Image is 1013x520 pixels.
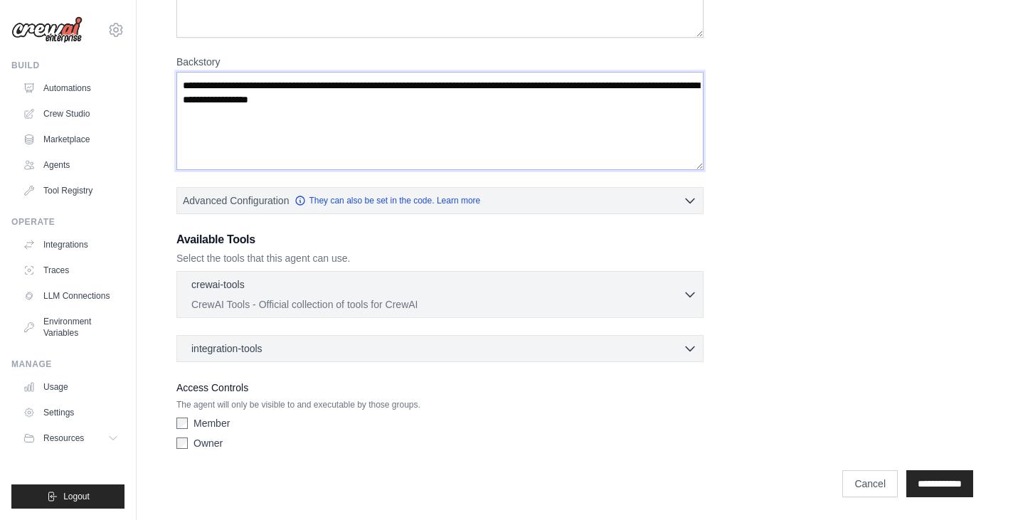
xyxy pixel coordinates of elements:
[842,470,898,497] a: Cancel
[11,16,83,43] img: Logo
[63,491,90,502] span: Logout
[17,154,124,176] a: Agents
[17,285,124,307] a: LLM Connections
[295,195,480,206] a: They can also be set in the code. Learn more
[17,179,124,202] a: Tool Registry
[17,77,124,100] a: Automations
[17,233,124,256] a: Integrations
[17,102,124,125] a: Crew Studio
[11,359,124,370] div: Manage
[176,251,704,265] p: Select the tools that this agent can use.
[17,427,124,450] button: Resources
[17,376,124,398] a: Usage
[17,310,124,344] a: Environment Variables
[193,416,230,430] label: Member
[43,433,84,444] span: Resources
[11,484,124,509] button: Logout
[193,436,223,450] label: Owner
[176,55,704,69] label: Backstory
[176,379,704,396] label: Access Controls
[17,401,124,424] a: Settings
[191,297,683,312] p: CrewAI Tools - Official collection of tools for CrewAI
[183,193,289,208] span: Advanced Configuration
[191,341,262,356] span: integration-tools
[176,231,704,248] h3: Available Tools
[11,60,124,71] div: Build
[17,128,124,151] a: Marketplace
[176,399,704,410] p: The agent will only be visible to and executable by those groups.
[11,216,124,228] div: Operate
[177,188,703,213] button: Advanced Configuration They can also be set in the code. Learn more
[191,277,245,292] p: crewai-tools
[17,259,124,282] a: Traces
[183,277,697,312] button: crewai-tools CrewAI Tools - Official collection of tools for CrewAI
[183,341,697,356] button: integration-tools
